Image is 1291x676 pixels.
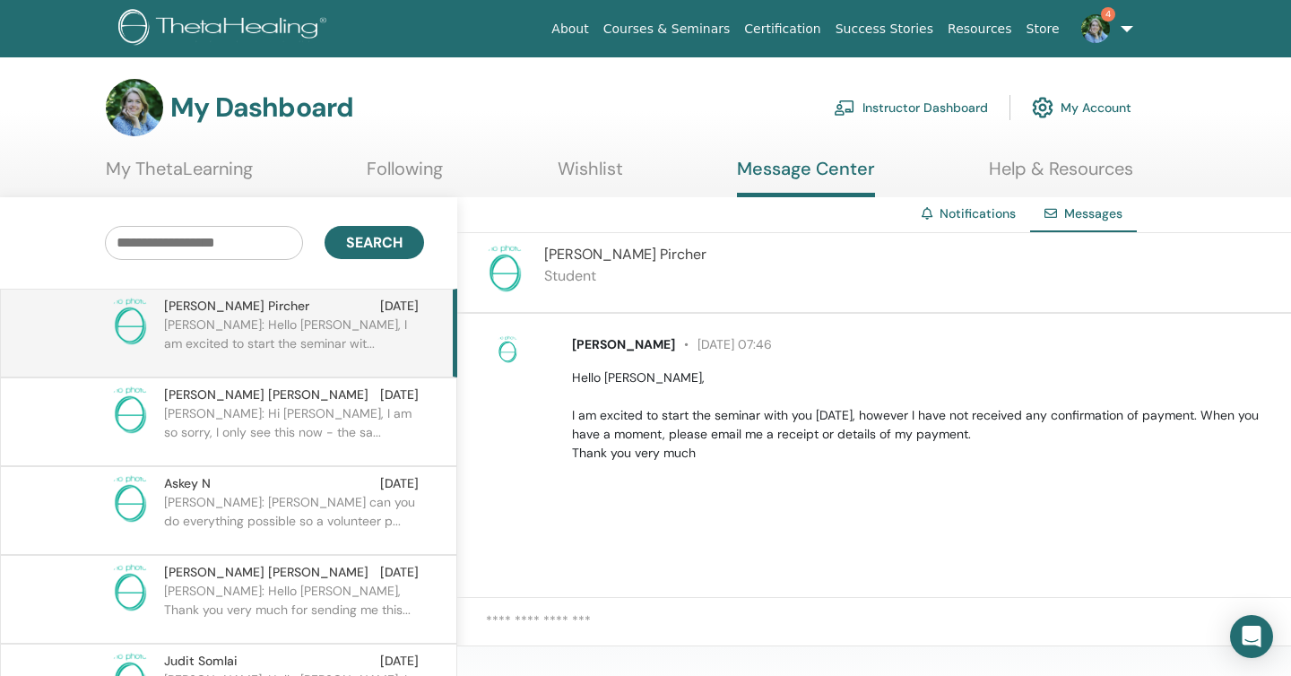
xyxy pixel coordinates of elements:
[164,563,368,582] span: [PERSON_NAME] [PERSON_NAME]
[1019,13,1067,46] a: Store
[828,13,940,46] a: Success Stories
[558,158,623,193] a: Wishlist
[480,244,530,294] img: no-photo.png
[106,158,253,193] a: My ThetaLearning
[596,13,738,46] a: Courses & Seminars
[544,265,706,287] p: Student
[834,100,855,116] img: chalkboard-teacher.svg
[834,88,988,127] a: Instructor Dashboard
[164,474,211,493] span: Askey N
[164,386,368,404] span: [PERSON_NAME] [PERSON_NAME]
[989,158,1133,193] a: Help & Resources
[544,13,595,46] a: About
[380,652,419,671] span: [DATE]
[105,386,155,436] img: no-photo.png
[367,158,443,193] a: Following
[105,563,155,613] img: no-photo.png
[737,13,827,46] a: Certification
[105,474,155,524] img: no-photo.png
[380,386,419,404] span: [DATE]
[1081,14,1110,43] img: default.jpg
[164,297,309,316] span: [PERSON_NAME] Pircher
[1032,92,1053,123] img: cog.svg
[164,404,424,458] p: [PERSON_NAME]: Hi [PERSON_NAME], I am so sorry, I only see this now - the sa...
[118,9,333,49] img: logo.png
[164,652,238,671] span: Judit Somlai
[325,226,424,259] button: Search
[164,582,424,636] p: [PERSON_NAME]: Hello [PERSON_NAME], Thank you very much for sending me this...
[380,297,419,316] span: [DATE]
[544,245,706,264] span: [PERSON_NAME] Pircher
[380,474,419,493] span: [DATE]
[105,297,155,347] img: no-photo.png
[170,91,353,124] h3: My Dashboard
[164,493,424,547] p: [PERSON_NAME]: [PERSON_NAME] can you do everything possible so a volunteer p...
[493,335,522,364] img: no-photo.png
[572,368,1270,463] p: Hello [PERSON_NAME], I am excited to start the seminar with you [DATE], however I have not receiv...
[106,79,163,136] img: default.jpg
[572,336,675,352] span: [PERSON_NAME]
[940,205,1016,221] a: Notifications
[675,336,772,352] span: [DATE] 07:46
[1064,205,1122,221] span: Messages
[164,316,424,369] p: [PERSON_NAME]: Hello [PERSON_NAME], I am excited to start the seminar wit...
[1101,7,1115,22] span: 4
[380,563,419,582] span: [DATE]
[940,13,1019,46] a: Resources
[346,233,403,252] span: Search
[1032,88,1131,127] a: My Account
[737,158,875,197] a: Message Center
[1230,615,1273,658] div: Open Intercom Messenger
